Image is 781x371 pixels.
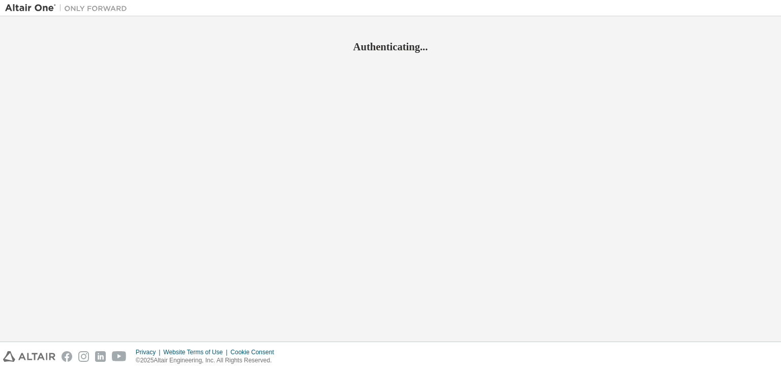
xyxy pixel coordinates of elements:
[136,356,280,365] p: © 2025 Altair Engineering, Inc. All Rights Reserved.
[112,351,127,362] img: youtube.svg
[78,351,89,362] img: instagram.svg
[5,3,132,13] img: Altair One
[95,351,106,362] img: linkedin.svg
[3,351,55,362] img: altair_logo.svg
[230,348,280,356] div: Cookie Consent
[163,348,230,356] div: Website Terms of Use
[136,348,163,356] div: Privacy
[5,40,776,53] h2: Authenticating...
[62,351,72,362] img: facebook.svg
